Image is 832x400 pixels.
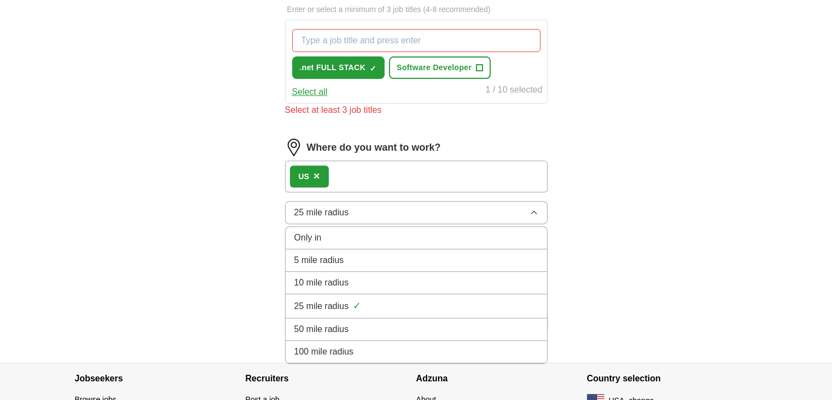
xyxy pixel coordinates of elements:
[485,83,542,99] div: 1 / 10 selected
[307,140,441,155] label: Where do you want to work?
[285,104,548,117] div: Select at least 3 job titles
[389,56,491,79] button: Software Developer
[300,62,366,73] span: .net FULL STACK
[285,201,548,224] button: 25 mile radius
[294,254,344,267] span: 5 mile radius
[587,363,758,394] h4: Country selection
[397,62,472,73] span: Software Developer
[313,170,320,182] span: ×
[313,168,320,185] button: ×
[370,64,376,73] span: ✓
[353,299,361,313] span: ✓
[292,29,540,52] input: Type a job title and press enter
[294,276,349,289] span: 10 mile radius
[292,56,385,79] button: .net FULL STACK✓
[285,4,548,15] p: Enter or select a minimum of 3 job titles (4-8 recommended)
[294,300,349,313] span: 25 mile radius
[292,85,328,99] button: Select all
[294,323,349,336] span: 50 mile radius
[299,171,309,182] div: US
[294,206,349,219] span: 25 mile radius
[285,139,302,156] img: location.png
[294,231,322,244] span: Only in
[294,345,354,358] span: 100 mile radius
